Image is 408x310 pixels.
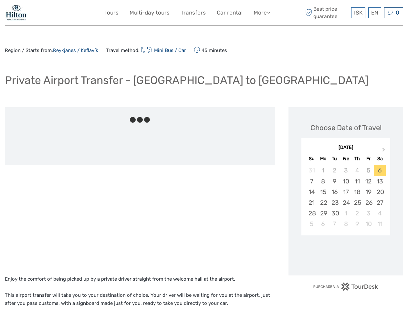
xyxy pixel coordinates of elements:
[340,176,351,187] div: Choose Wednesday, September 10th, 2025
[374,154,385,163] div: Sa
[318,219,329,229] div: Choose Monday, October 6th, 2025
[194,46,227,55] span: 45 minutes
[306,219,317,229] div: Choose Sunday, October 5th, 2025
[351,187,363,197] div: Choose Thursday, September 18th, 2025
[303,165,388,229] div: month 2025-09
[351,176,363,187] div: Choose Thursday, September 11th, 2025
[351,219,363,229] div: Choose Thursday, October 9th, 2025
[329,208,340,219] div: Choose Tuesday, September 30th, 2025
[368,7,381,18] div: EN
[306,187,317,197] div: Choose Sunday, September 14th, 2025
[363,208,374,219] div: Choose Friday, October 3rd, 2025
[340,187,351,197] div: Choose Wednesday, September 17th, 2025
[329,219,340,229] div: Choose Tuesday, October 7th, 2025
[217,8,243,17] a: Car rental
[318,154,329,163] div: Mo
[106,46,186,55] span: Travel method:
[130,8,170,17] a: Multi-day tours
[351,197,363,208] div: Choose Thursday, September 25th, 2025
[306,197,317,208] div: Choose Sunday, September 21st, 2025
[306,154,317,163] div: Su
[254,8,270,17] a: More
[306,176,317,187] div: Choose Sunday, September 7th, 2025
[5,291,275,308] p: This airport transfer will take you to your destination of choice. Your driver will be waiting fo...
[329,154,340,163] div: Tu
[374,176,385,187] div: Choose Saturday, September 13th, 2025
[340,165,351,176] div: Not available Wednesday, September 3rd, 2025
[363,187,374,197] div: Choose Friday, September 19th, 2025
[379,146,390,156] button: Next Month
[318,208,329,219] div: Choose Monday, September 29th, 2025
[329,165,340,176] div: Not available Tuesday, September 2nd, 2025
[301,144,390,151] div: [DATE]
[5,47,98,54] span: Region / Starts from:
[374,208,385,219] div: Choose Saturday, October 4th, 2025
[340,197,351,208] div: Choose Wednesday, September 24th, 2025
[363,197,374,208] div: Choose Friday, September 26th, 2025
[351,208,363,219] div: Choose Thursday, October 2nd, 2025
[354,9,362,16] span: ISK
[344,252,348,256] div: Loading...
[318,187,329,197] div: Choose Monday, September 15th, 2025
[340,154,351,163] div: We
[374,165,385,176] div: Choose Saturday, September 6th, 2025
[340,219,351,229] div: Choose Wednesday, October 8th, 2025
[318,197,329,208] div: Choose Monday, September 22nd, 2025
[363,219,374,229] div: Choose Friday, October 10th, 2025
[304,5,350,20] span: Best price guarantee
[329,176,340,187] div: Choose Tuesday, September 9th, 2025
[104,8,119,17] a: Tours
[329,197,340,208] div: Choose Tuesday, September 23rd, 2025
[181,8,206,17] a: Transfers
[140,47,186,53] a: Mini Bus / Car
[395,9,400,16] span: 0
[53,47,98,53] a: Reykjanes / Keflavík
[340,208,351,219] div: Choose Wednesday, October 1st, 2025
[5,74,369,87] h1: Private Airport Transfer - [GEOGRAPHIC_DATA] to [GEOGRAPHIC_DATA]
[5,275,275,284] p: Enjoy the comfort of being picked up by a private driver straight from the welcome hall at the ai...
[310,123,382,133] div: Choose Date of Travel
[374,187,385,197] div: Choose Saturday, September 20th, 2025
[329,187,340,197] div: Choose Tuesday, September 16th, 2025
[351,154,363,163] div: Th
[313,283,379,291] img: PurchaseViaTourDesk.png
[374,219,385,229] div: Choose Saturday, October 11th, 2025
[374,197,385,208] div: Choose Saturday, September 27th, 2025
[363,154,374,163] div: Fr
[5,5,27,21] img: 1846-e7c6c28a-36f7-44b6-aaf6-bfd1581794f2_logo_small.jpg
[306,208,317,219] div: Choose Sunday, September 28th, 2025
[351,165,363,176] div: Not available Thursday, September 4th, 2025
[363,176,374,187] div: Choose Friday, September 12th, 2025
[318,165,329,176] div: Not available Monday, September 1st, 2025
[318,176,329,187] div: Choose Monday, September 8th, 2025
[363,165,374,176] div: Not available Friday, September 5th, 2025
[306,165,317,176] div: Not available Sunday, August 31st, 2025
